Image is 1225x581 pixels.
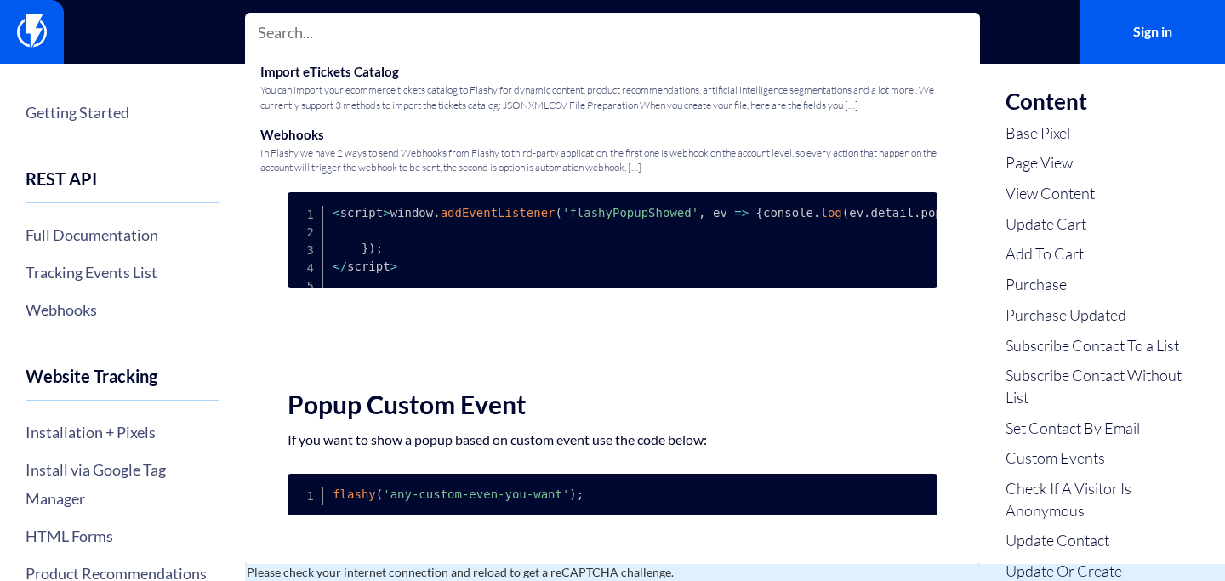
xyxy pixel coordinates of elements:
[26,295,219,324] a: Webhooks
[556,206,562,219] span: (
[26,220,219,249] a: Full Documentation
[813,206,820,219] span: .
[383,487,569,501] span: 'any-custom-even-you-want'
[376,487,383,501] span: (
[383,206,390,219] span: >
[1006,335,1199,357] a: Subscribe Contact To a List
[245,13,980,52] input: Search...
[1006,152,1199,174] a: Page View
[376,242,383,255] span: ;
[842,206,849,219] span: (
[26,418,219,447] a: Installation + Pixels
[26,455,219,513] a: Install via Google Tag Manager
[333,487,376,501] span: flashy
[288,390,937,419] h2: Popup Custom Event
[756,206,763,219] span: {
[260,145,965,174] span: In Flashy we have 2 ways to send Webhooks from Flashy to third-party application, the first one i...
[390,259,397,273] span: >
[333,259,339,273] span: <
[1006,447,1199,470] a: Custom Events
[26,98,219,127] a: Getting Started
[333,206,993,273] code: script window console ev detail popup_id script
[260,83,965,111] span: You can import your ecommerce tickets catalog to Flashy for dynamic content, product recommendati...
[254,56,971,119] a: Import eTickets CatalogYou can import your ecommerce tickets catalog to Flashy for dynamic conten...
[1006,214,1199,236] a: Update Cart
[433,206,440,219] span: .
[1006,418,1199,440] a: Set Contact By Email
[1006,478,1199,521] a: Check If A Visitor Is Anonymous
[820,206,841,219] span: log
[577,487,584,501] span: ;
[288,431,937,448] p: If you want to show a popup based on custom event use the code below:
[1006,183,1199,205] a: View Content
[734,206,749,219] span: =>
[1006,274,1199,296] a: Purchase
[340,259,347,273] span: /
[1006,122,1199,145] a: Base Pixel
[26,521,219,550] a: HTML Forms
[362,242,368,255] span: }
[1006,530,1199,552] a: Update Contact
[562,206,698,219] span: 'flashyPopupShowed'
[1006,89,1199,114] h3: Content
[1006,365,1199,408] a: Subscribe Contact Without List
[26,258,219,287] a: Tracking Events List
[713,206,727,219] span: ev
[368,242,375,255] span: )
[698,206,705,219] span: ,
[333,206,339,219] span: <
[441,206,556,219] span: addEventListener
[569,487,576,501] span: )
[254,119,971,182] a: WebhooksIn Flashy we have 2 ways to send Webhooks from Flashy to third-party application, the fir...
[26,367,219,401] h4: Website Tracking
[1006,305,1199,327] a: Purchase Updated
[26,169,219,203] h4: REST API
[1006,243,1199,265] a: Add To Cart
